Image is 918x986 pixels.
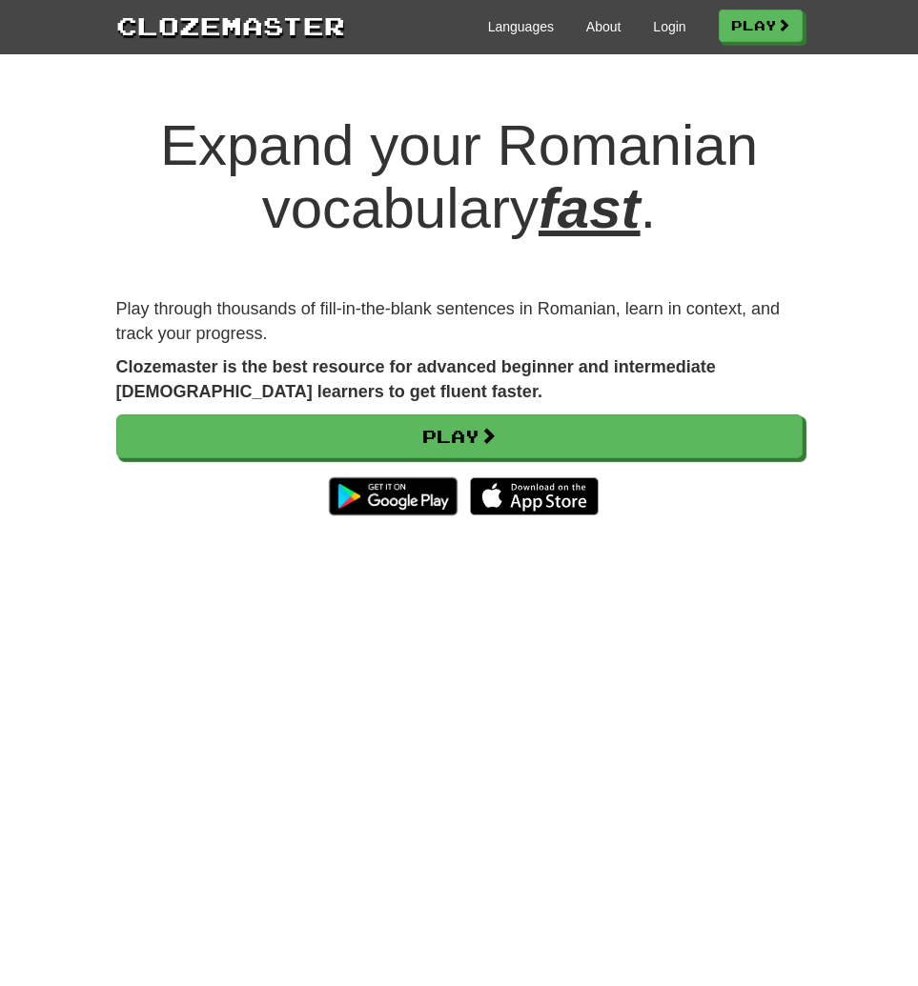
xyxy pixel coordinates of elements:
a: Languages [488,17,554,36]
a: Clozemaster [116,8,345,43]
a: About [586,17,622,36]
a: Login [653,17,685,36]
img: Get it on Google Play [319,468,467,525]
h1: Expand your Romanian vocabulary . [116,114,803,240]
strong: Clozemaster is the best resource for advanced beginner and intermediate [DEMOGRAPHIC_DATA] learne... [116,357,716,401]
a: Play [116,414,803,458]
em: fast [539,176,641,240]
img: Download_on_the_App_Store_Badge_US-UK_135x40-25178aeef6eb6b83b96f5f2d004eda3bffbb37122de64afbaef7... [470,477,599,515]
p: Play through thousands of fill-in-the-blank sentences in Romanian, learn in context, and track yo... [116,297,803,346]
a: Play [719,10,803,42]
